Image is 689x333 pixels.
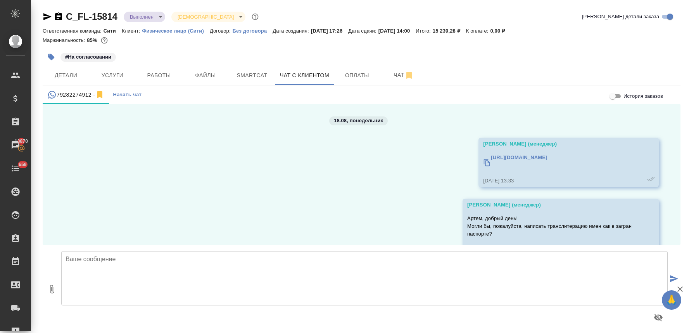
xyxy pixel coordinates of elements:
button: Доп статусы указывают на важность/срочность заказа [250,12,260,22]
p: Физическое лицо (Сити) [142,28,210,34]
span: [PERSON_NAME] детали заказа [582,13,659,21]
span: На согласовании [60,53,117,60]
a: Физическое лицо (Сити) [142,27,210,34]
span: Начать чат [113,90,142,99]
div: 79282274912 - (undefined) [47,90,104,100]
span: Файлы [187,71,224,80]
span: Работы [140,71,178,80]
span: История заказов [623,92,663,100]
button: 1871.65 RUB; [99,35,109,45]
span: 659 [14,161,31,168]
p: Клиент: [122,28,142,34]
p: Артем, добрый день! Могли бы, пожалуйста, написать транслитерацию имен как в загран паспорте? [467,215,632,238]
p: Сити [104,28,122,34]
p: Маржинальность: [43,37,87,43]
span: Smartcat [233,71,271,80]
a: [URL][DOMAIN_NAME] [483,152,632,173]
a: C_FL-15814 [66,11,117,22]
button: Начать чат [109,85,145,104]
a: Без договора [233,27,273,34]
p: 18.08, понедельник [334,117,383,125]
p: Дата сдачи: [348,28,378,34]
span: Детали [47,71,85,80]
p: Ответственная команда: [43,28,104,34]
span: Услуги [94,71,131,80]
button: Предпросмотр [649,308,668,327]
span: 13870 [10,137,33,145]
a: [URL][DOMAIN_NAME] [491,154,547,160]
p: Без договора [233,28,273,34]
button: Скопировать ссылку [54,12,63,21]
p: 15 239,28 ₽ [433,28,466,34]
a: 659 [2,159,29,178]
p: 85% [87,37,99,43]
span: Чат с клиентом [280,71,329,80]
span: 🙏 [665,292,678,308]
span: Оплаты [338,71,376,80]
button: 🙏 [662,290,681,310]
div: Выполнен [124,12,165,22]
div: [DATE] 13:33 [483,177,632,185]
div: Выполнен [171,12,245,22]
div: simple tabs example [43,85,680,104]
div: [PERSON_NAME] (менеджер) [483,140,632,148]
p: #На согласовании [65,53,111,61]
p: К оплате: [466,28,490,34]
a: 13870 [2,135,29,155]
button: Скопировать ссылку для ЯМессенджера [43,12,52,21]
svg: Отписаться [95,90,104,99]
div: [PERSON_NAME] (менеджер) [467,201,632,209]
button: Выполнен [128,14,156,20]
p: Итого: [416,28,432,34]
p: Договор: [210,28,233,34]
span: Чат [385,70,422,80]
p: Дата создания: [273,28,311,34]
p: [DATE] 14:00 [378,28,416,34]
p: 0,00 ₽ [490,28,511,34]
p: [DATE] 17:26 [311,28,349,34]
button: Добавить тэг [43,49,60,66]
button: [DEMOGRAPHIC_DATA] [175,14,236,20]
